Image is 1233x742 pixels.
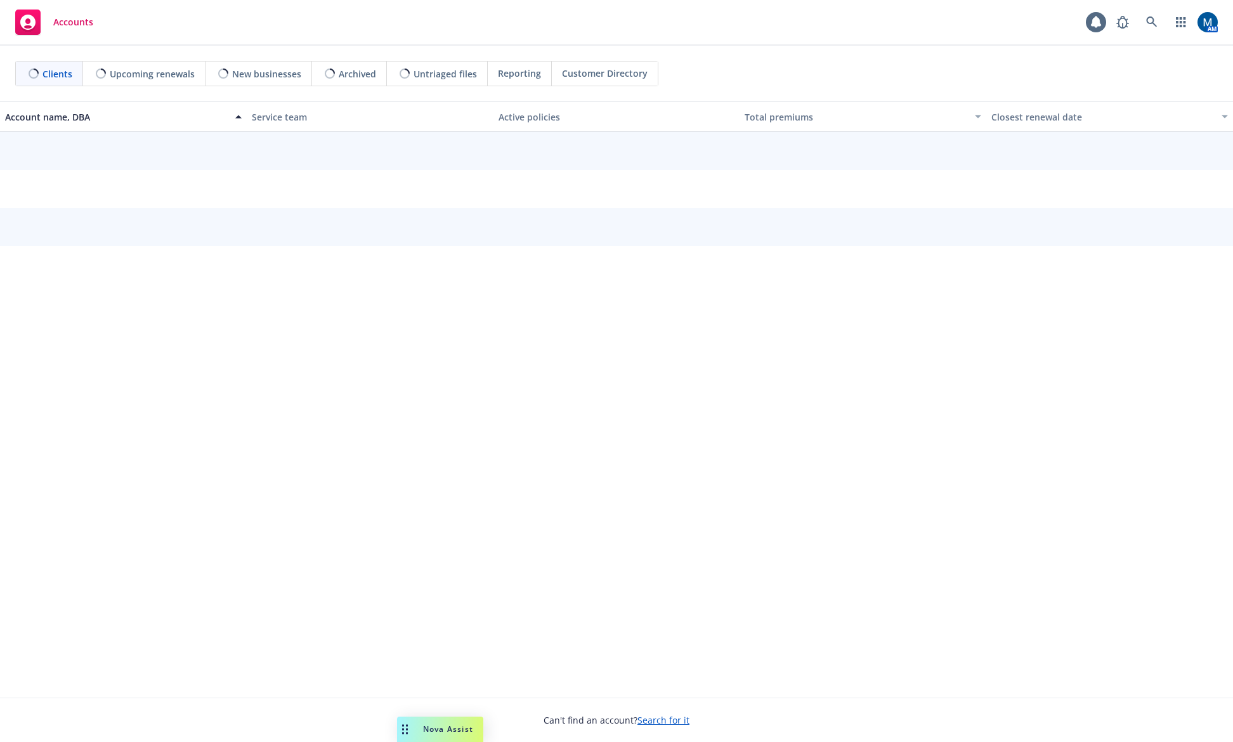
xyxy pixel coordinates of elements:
button: Active policies [493,101,740,132]
a: Switch app [1168,10,1194,35]
div: Drag to move [397,717,413,742]
a: Search for it [637,714,689,726]
span: New businesses [232,67,301,81]
button: Service team [247,101,493,132]
div: Service team [252,110,488,124]
div: Account name, DBA [5,110,228,124]
span: Can't find an account? [544,713,689,727]
button: Closest renewal date [986,101,1233,132]
span: Accounts [53,17,93,27]
button: Total premiums [740,101,986,132]
span: Upcoming renewals [110,67,195,81]
a: Report a Bug [1110,10,1135,35]
span: Untriaged files [414,67,477,81]
span: Archived [339,67,376,81]
a: Search [1139,10,1164,35]
div: Total premiums [745,110,967,124]
span: Nova Assist [423,724,473,734]
img: photo [1197,12,1218,32]
button: Nova Assist [397,717,483,742]
span: Clients [42,67,72,81]
a: Accounts [10,4,98,40]
span: Reporting [498,67,541,80]
span: Customer Directory [562,67,648,80]
div: Active policies [499,110,735,124]
div: Closest renewal date [991,110,1214,124]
